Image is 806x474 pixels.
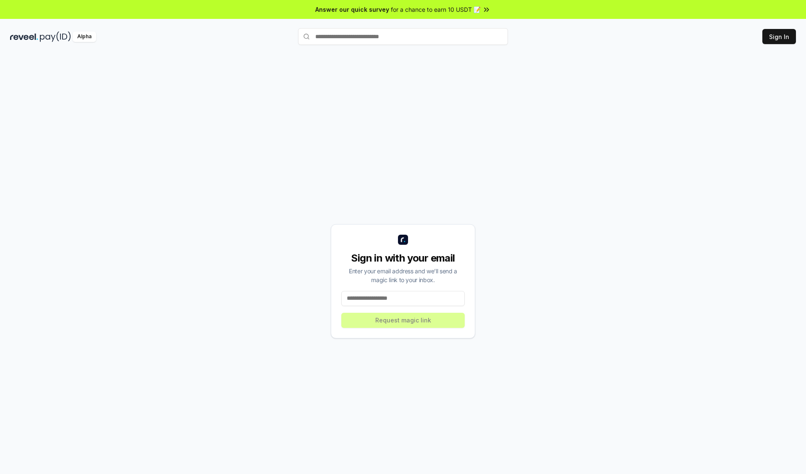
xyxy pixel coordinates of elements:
div: Alpha [73,31,96,42]
img: reveel_dark [10,31,38,42]
div: Sign in with your email [341,251,465,265]
span: for a chance to earn 10 USDT 📝 [391,5,481,14]
div: Enter your email address and we’ll send a magic link to your inbox. [341,267,465,284]
span: Answer our quick survey [315,5,389,14]
img: logo_small [398,235,408,245]
button: Sign In [762,29,796,44]
img: pay_id [40,31,71,42]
